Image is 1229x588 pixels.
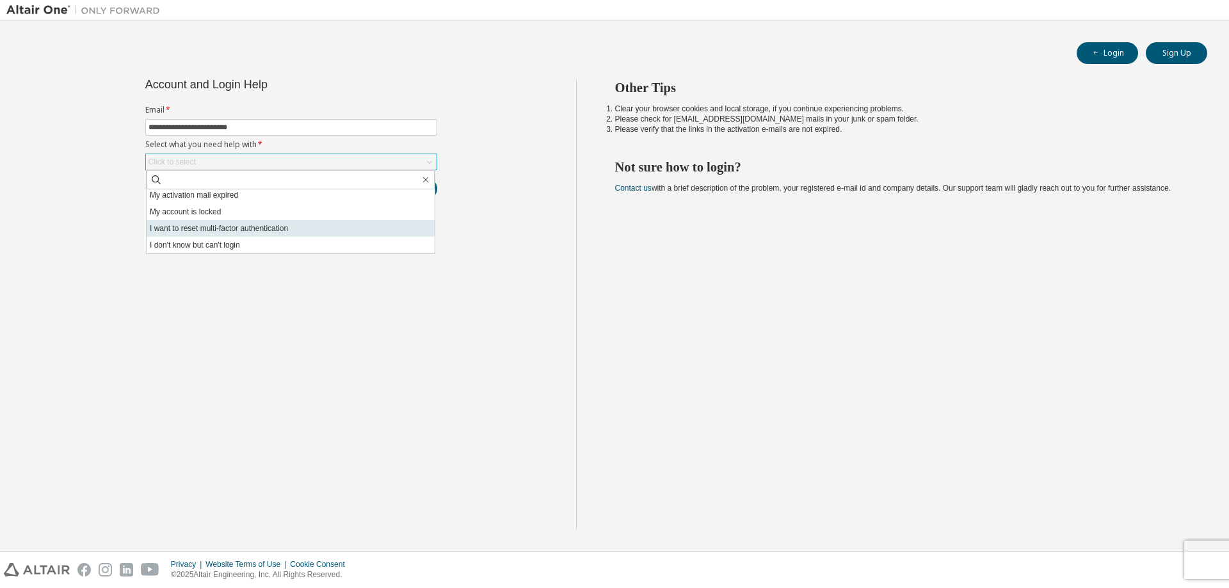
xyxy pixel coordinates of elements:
li: Please verify that the links in the activation e-mails are not expired. [615,124,1185,134]
div: Click to select [149,157,196,167]
img: Altair One [6,4,166,17]
img: instagram.svg [99,563,112,576]
h2: Not sure how to login? [615,159,1185,175]
div: Cookie Consent [290,559,352,569]
li: Clear your browser cookies and local storage, if you continue experiencing problems. [615,104,1185,114]
img: altair_logo.svg [4,563,70,576]
div: Account and Login Help [145,79,379,90]
img: facebook.svg [77,563,91,576]
p: © 2025 Altair Engineering, Inc. All Rights Reserved. [171,569,353,580]
div: Click to select [146,154,437,170]
button: Sign Up [1146,42,1207,64]
li: My activation mail expired [147,187,435,203]
a: Contact us [615,184,652,193]
label: Select what you need help with [145,139,437,150]
span: with a brief description of the problem, your registered e-mail id and company details. Our suppo... [615,184,1171,193]
div: Website Terms of Use [205,559,290,569]
div: Privacy [171,559,205,569]
li: Please check for [EMAIL_ADDRESS][DOMAIN_NAME] mails in your junk or spam folder. [615,114,1185,124]
button: Login [1077,42,1138,64]
label: Email [145,105,437,115]
img: linkedin.svg [120,563,133,576]
img: youtube.svg [141,563,159,576]
h2: Other Tips [615,79,1185,96]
